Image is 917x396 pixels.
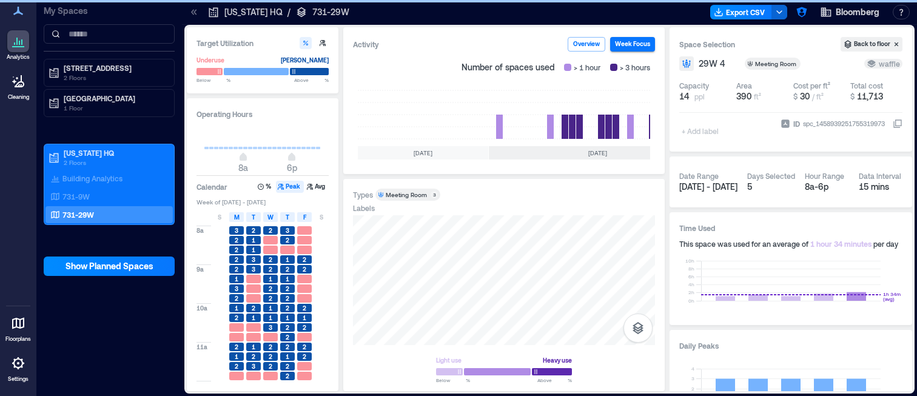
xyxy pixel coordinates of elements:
span: 2 [286,265,289,274]
span: 2 [235,343,238,351]
span: 2 [252,352,255,361]
tspan: 3 [691,375,694,381]
div: Data Interval [859,171,901,181]
span: 1 [286,275,289,283]
span: 1 [252,236,255,244]
span: 2 [286,343,289,351]
span: > 1 hour [574,61,600,73]
span: ft² [754,92,761,101]
div: [PERSON_NAME] [281,54,329,66]
p: [GEOGRAPHIC_DATA] [64,93,166,103]
div: Date Range [679,171,719,181]
div: Area [736,81,752,90]
span: 2 [286,236,289,244]
tspan: 2 [691,386,694,392]
span: 30 [800,91,810,101]
span: 2 [252,304,255,312]
span: 2 [269,265,272,274]
span: 2 [286,333,289,341]
span: 1 [286,255,289,264]
span: 2 [303,323,306,332]
span: 8a [196,226,204,235]
button: Week Focus [610,37,655,52]
p: 2 Floors [64,158,166,167]
h3: Time Used [679,222,902,234]
div: Days Selected [747,171,795,181]
a: Floorplans [2,309,35,346]
div: Meeting Room [755,59,798,68]
span: + Add label [679,122,724,139]
h3: Daily Peaks [679,340,902,352]
div: Activity [353,38,379,50]
div: spc_1458939251755319973 [802,118,886,130]
span: Below % [196,76,230,84]
span: 1 [286,352,289,361]
span: 2 [286,284,289,293]
p: [US_STATE] HQ [64,148,166,158]
span: 3 [269,323,272,332]
span: 2 [269,362,272,371]
p: 731-29W [312,6,349,18]
span: 29W 4 [699,58,725,70]
span: 2 [235,294,238,303]
span: Show Planned Spaces [65,260,153,272]
span: 2 [235,265,238,274]
div: Cost per ft² [793,81,830,90]
span: 2 [269,352,272,361]
div: 3 [431,191,438,198]
h3: Calendar [196,181,227,193]
span: 3 [286,226,289,235]
p: Analytics [7,53,30,61]
span: 1 hour 34 minutes [810,240,872,248]
span: 10a [196,304,207,312]
button: IDspc_1458939251755319973 [893,119,902,129]
div: Capacity [679,81,709,90]
span: 1 [235,304,238,312]
div: [DATE] [358,146,488,159]
span: 1 [252,314,255,322]
span: 1 [286,314,289,322]
span: 390 [736,91,751,101]
div: This space was used for an average of per day [679,239,902,249]
button: Overview [568,37,605,52]
span: 6p [287,163,297,173]
span: Week of [DATE] - [DATE] [196,198,329,206]
p: Settings [8,375,29,383]
p: 2 Floors [64,73,166,82]
div: Underuse [196,54,224,66]
span: 3 [235,284,238,293]
span: S [218,212,221,222]
span: 2 [286,294,289,303]
span: 2 [235,255,238,264]
span: Above % [537,377,572,384]
p: 731-29W [62,210,94,220]
span: Below % [436,377,470,384]
button: 14 ppl [679,90,731,102]
span: T [252,212,255,222]
p: [US_STATE] HQ [224,6,283,18]
p: [STREET_ADDRESS] [64,63,166,73]
span: 2 [235,362,238,371]
span: 1 [252,246,255,254]
span: 1 [303,314,306,322]
a: Analytics [3,27,33,64]
button: Show Planned Spaces [44,257,175,276]
div: Hour Range [805,171,844,181]
tspan: 0h [688,298,694,304]
span: 1 [252,343,255,351]
tspan: 6h [688,274,694,280]
tspan: 4h [688,281,694,287]
button: 29W 4 [699,58,740,70]
span: / ft² [812,92,824,101]
h3: Target Utilization [196,37,329,49]
span: Above % [294,76,329,84]
span: 2 [235,236,238,244]
button: % [256,181,275,193]
span: F [303,212,306,222]
span: 2 [303,352,306,361]
span: 2 [286,362,289,371]
span: 14 [679,90,690,102]
h3: Operating Hours [196,108,329,120]
div: Light use [436,354,462,366]
div: Types [353,190,373,200]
